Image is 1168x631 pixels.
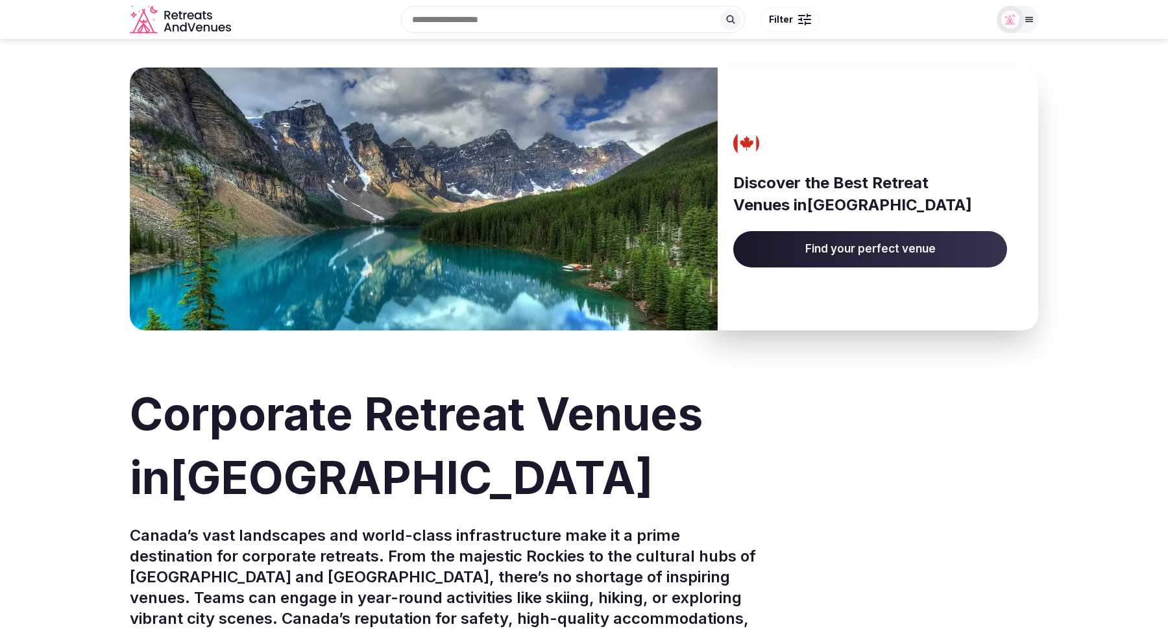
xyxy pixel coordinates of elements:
img: Matt Grant Oakes [1001,10,1019,29]
img: Canada's flag [729,130,764,156]
span: Filter [769,13,793,26]
a: Visit the homepage [130,5,234,34]
a: Find your perfect venue [733,231,1007,267]
button: Filter [760,7,820,32]
h3: Discover the Best Retreat Venues in [GEOGRAPHIC_DATA] [733,172,1007,216]
svg: Retreats and Venues company logo [130,5,234,34]
h1: Corporate Retreat Venues in [GEOGRAPHIC_DATA] [130,382,1038,510]
img: Banner image for Canada representative of the country [130,68,718,330]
